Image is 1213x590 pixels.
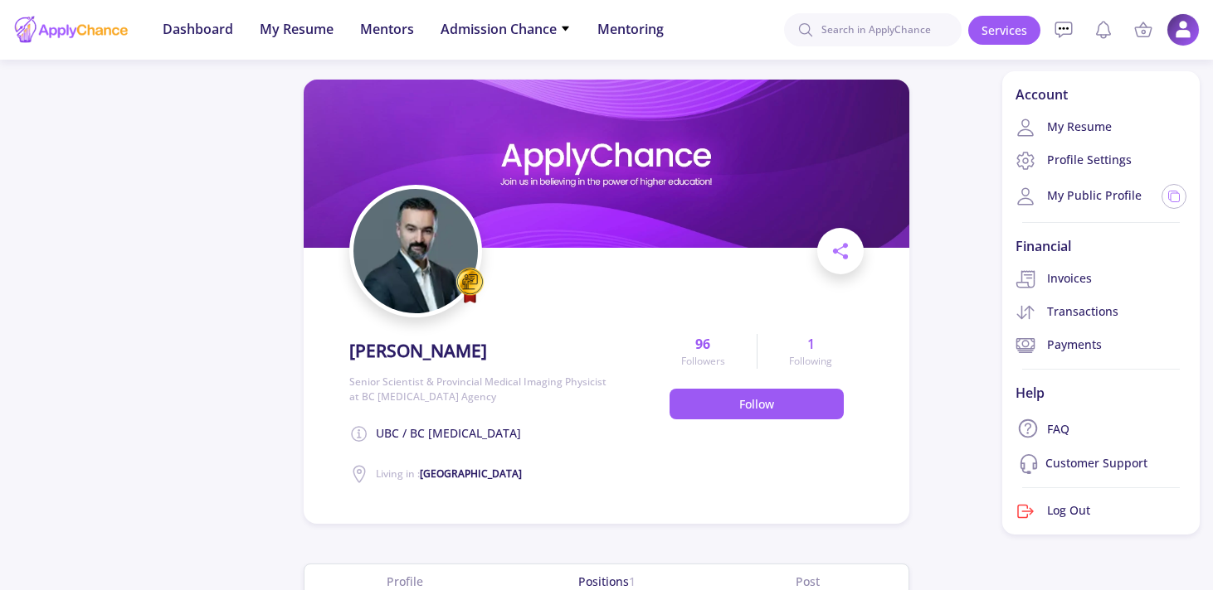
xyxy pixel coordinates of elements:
img: avatar [353,189,478,313]
a: Transactions [1002,296,1200,329]
a: Customer Support [1002,447,1200,481]
a: My Public Profile [1016,186,1142,206]
a: Log Out [1002,495,1200,528]
button: Follow [670,389,845,419]
div: Profile [304,573,506,590]
span: Followers [681,354,725,369]
span: Invoices [1016,269,1092,289]
a: Invoices [1002,263,1200,296]
div: Post [707,573,909,590]
a: Services [968,16,1040,45]
img: professor [455,267,485,304]
h1: [PERSON_NAME] [349,341,487,361]
div: Help [1002,376,1200,409]
a: FAQ [1002,409,1200,447]
b: 96 [695,334,710,354]
span: My Resume [260,19,334,39]
a: Profile Settings [1002,144,1200,177]
span: 1 [629,573,636,589]
b: [GEOGRAPHIC_DATA] [420,467,522,481]
span: Mentoring [597,19,664,39]
span: Admission Chance [441,19,571,39]
span: UBC / BC [MEDICAL_DATA] [376,424,521,444]
div: Financial [1002,230,1200,263]
b: 1 [807,334,815,354]
a: Payments [1002,329,1200,362]
input: Search in ApplyChance [784,13,962,46]
a: My Resume [1002,111,1200,144]
div: Positions [506,573,708,590]
span: Senior Scientist & Provincial Medical Imaging Physicist at BC [MEDICAL_DATA] Agency [349,375,606,404]
span: Mentors [360,19,414,39]
span: Dashboard [163,19,233,39]
span: Living in : [376,467,522,481]
span: Following [789,354,832,369]
div: Account [1002,78,1200,111]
